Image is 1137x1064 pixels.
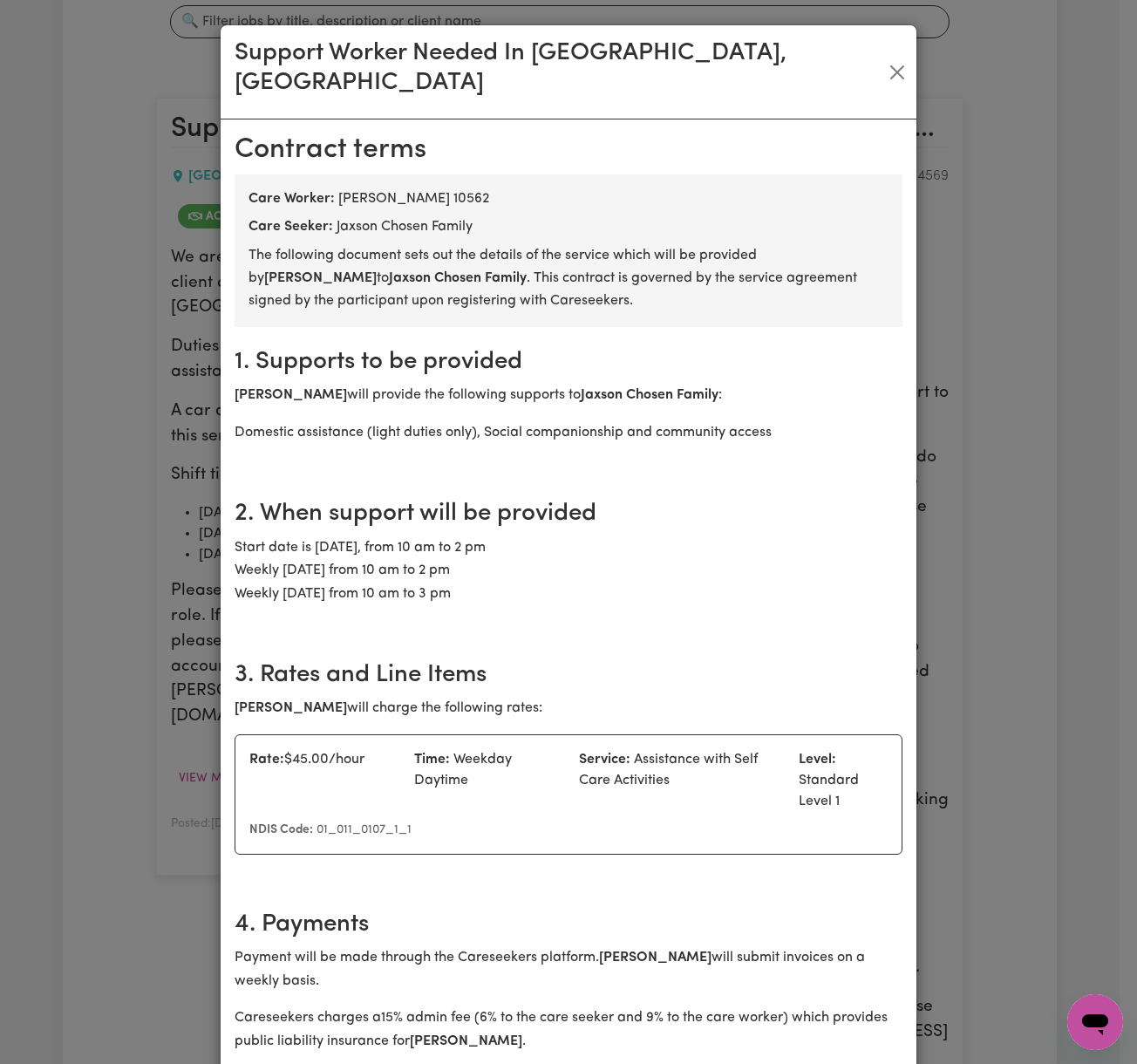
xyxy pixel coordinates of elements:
h2: 4. Payments [235,911,902,940]
p: will provide the following supports to : [235,384,902,406]
p: Start date is [DATE], from 10 am to 2 pm Weekly [DATE] from 10 am to 2 pm Weekly [DATE] from 10 a... [235,536,902,605]
div: Assistance with Self Care Activities [568,749,788,812]
h2: 2. When support will be provided [235,500,902,529]
p: Careseekers charges a 15 % admin fee ( 6 % to the care seeker and 9% to the care worker) which pr... [235,1006,902,1053]
strong: Level: [799,753,836,767]
p: Domestic assistance (light duties only), Social companionship and community access [235,421,902,444]
h2: 3. Rates and Line Items [235,661,902,691]
iframe: Button to launch messaging window [1067,994,1123,1050]
div: $ 45.00 /hour [239,749,404,812]
p: The following document sets out the details of the service which will be provided by to . This co... [249,244,888,313]
div: Jaxson Chosen Family [249,216,888,237]
strong: Service: [579,753,630,767]
b: [PERSON_NAME] [599,951,711,965]
p: Payment will be made through the Careseekers platform. will submit invoices on a weekly basis. [235,946,902,992]
b: Jaxson Chosen Family [389,271,527,285]
h2: 1. Supports to be provided [235,348,902,378]
div: [PERSON_NAME] 10562 [249,188,888,209]
b: [PERSON_NAME] [410,1034,522,1048]
small: 01_011_0107_1_1 [249,823,412,836]
b: [PERSON_NAME] [235,388,347,402]
div: Standard Level 1 [788,749,898,812]
strong: Rate: [249,753,284,767]
b: Care Worker: [249,192,335,206]
b: Jaxson Chosen Family [581,388,718,402]
b: Care Seeker: [249,220,333,234]
b: [PERSON_NAME] [264,271,377,285]
h3: Support Worker Needed In [GEOGRAPHIC_DATA], [GEOGRAPHIC_DATA] [235,39,884,98]
strong: Time: [414,753,450,767]
strong: NDIS Code: [249,823,313,836]
p: will charge the following rates: [235,697,902,720]
button: Close [884,58,909,86]
h2: Contract terms [235,133,902,167]
div: Weekday Daytime [404,749,568,812]
b: [PERSON_NAME] [235,701,347,715]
